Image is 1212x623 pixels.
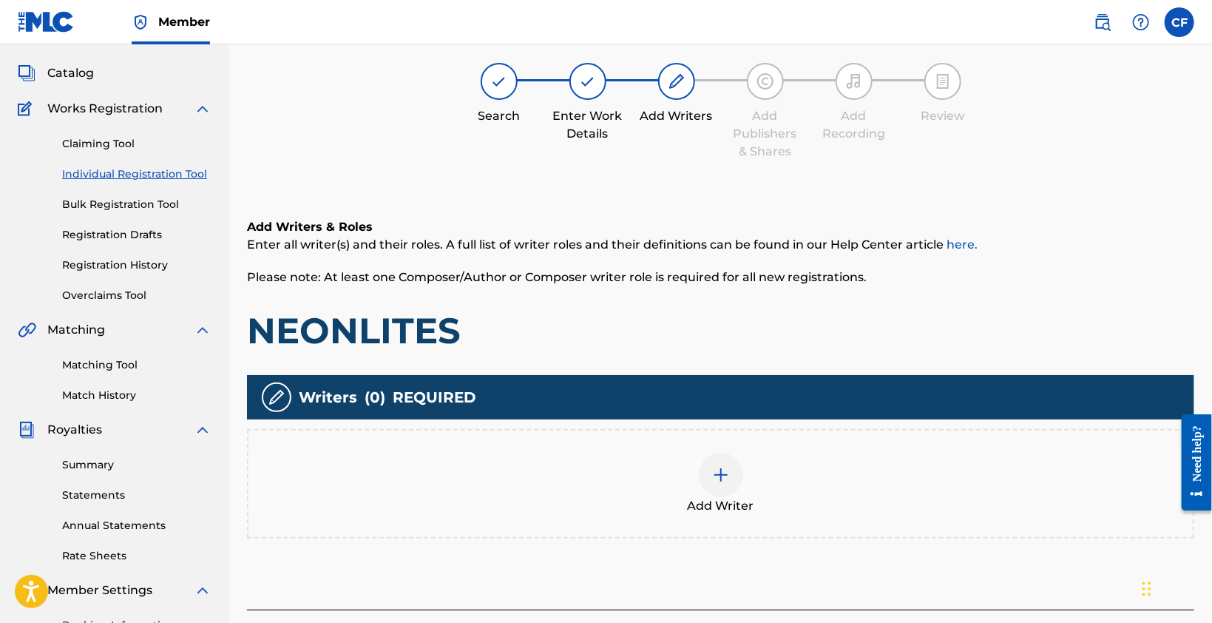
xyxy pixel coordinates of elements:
a: Annual Statements [62,518,211,533]
img: step indicator icon for Add Writers [668,73,685,90]
iframe: Resource Center [1171,403,1212,522]
a: SummarySummary [18,29,107,47]
span: Matching [47,321,105,339]
span: Add Writer [688,497,754,515]
h6: Add Writers & Roles [247,218,1194,236]
span: Works Registration [47,100,163,118]
span: Member Settings [47,582,152,599]
img: step indicator icon for Search [490,73,508,90]
img: step indicator icon for Review [934,73,952,90]
img: step indicator icon for Add Publishers & Shares [756,73,774,90]
div: Drag [1142,567,1151,611]
a: here. [947,238,978,252]
span: Royalties [47,421,102,439]
span: Catalog [47,64,94,82]
h1: NEONLITES [247,309,1194,353]
a: Summary [62,457,211,473]
a: Match History [62,388,211,403]
div: Search [462,107,536,125]
img: Works Registration [18,100,37,118]
img: Top Rightsholder [132,13,149,31]
a: Registration History [62,257,211,273]
div: Add Writers [640,107,714,125]
a: Overclaims Tool [62,288,211,303]
span: ( 0 ) [365,386,385,408]
img: Matching [18,321,36,339]
img: expand [194,421,211,439]
span: REQUIRED [393,386,476,408]
img: search [1094,13,1111,31]
a: CatalogCatalog [18,64,94,82]
img: step indicator icon for Enter Work Details [579,73,597,90]
img: Catalog [18,64,35,82]
a: Rate Sheets [62,548,211,564]
a: Bulk Registration Tool [62,197,211,212]
span: Writers [299,386,357,408]
a: Claiming Tool [62,136,211,152]
img: help [1132,13,1150,31]
img: add [712,466,730,484]
a: Public Search [1088,7,1117,37]
img: expand [194,582,211,599]
iframe: Chat Widget [1138,552,1212,623]
div: Enter Work Details [551,107,625,143]
div: Add Publishers & Shares [728,107,802,161]
a: Registration Drafts [62,227,211,243]
a: Statements [62,488,211,503]
div: User Menu [1165,7,1194,37]
img: MLC Logo [18,11,75,33]
span: Member [158,13,210,30]
img: step indicator icon for Add Recording [845,73,863,90]
img: expand [194,100,211,118]
span: Please note: At least one Composer/Author or Composer writer role is required for all new registr... [247,270,867,284]
img: Royalties [18,421,35,439]
img: writers [268,388,285,406]
div: Help [1126,7,1156,37]
div: Add Recording [817,107,891,143]
img: expand [194,321,211,339]
a: Matching Tool [62,357,211,373]
span: Enter all writer(s) and their roles. A full list of writer roles and their definitions can be fou... [247,238,978,252]
a: Individual Registration Tool [62,166,211,182]
div: Review [906,107,980,125]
